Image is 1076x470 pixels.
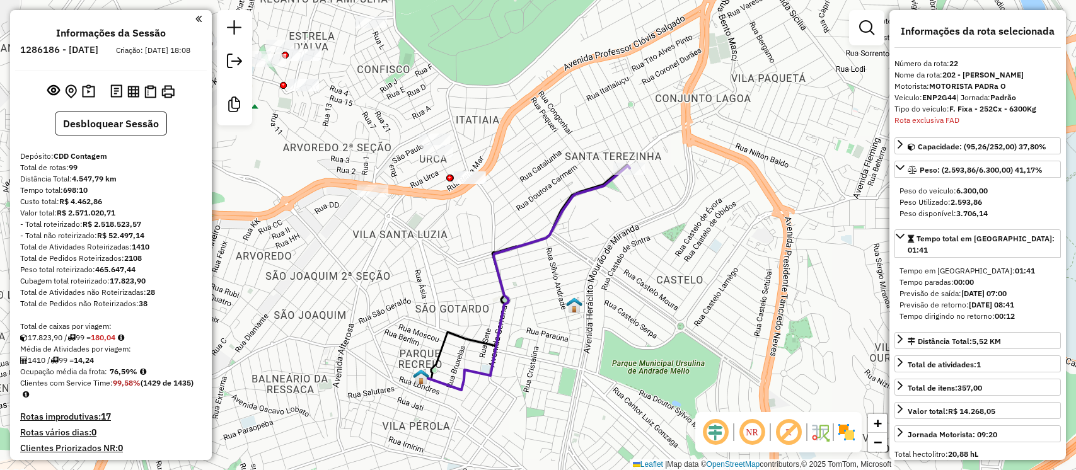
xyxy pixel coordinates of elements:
img: 217 UDC Light WCL Novo Progresso [413,369,429,385]
div: Tempo em [GEOGRAPHIC_DATA]: [900,265,1056,277]
a: Exportar sessão [222,49,247,77]
button: Imprimir Rotas [159,83,177,101]
div: Atividade não roteirizada - CARLOS ALBERTO RIBEI [419,134,450,146]
a: Capacidade: (95,26/252,00) 37,80% [894,137,1061,154]
strong: R$ 2.571.020,71 [57,208,115,217]
span: + [874,415,882,431]
div: Atividade não roteirizada - IAGO VITOR NUNES DA [266,40,298,52]
div: Peso Utilizado: [900,197,1056,208]
strong: 2.593,86 [951,197,982,207]
strong: 00:00 [954,277,974,287]
div: Rota exclusiva FAD [894,115,1061,126]
a: OpenStreetMap [707,460,760,469]
strong: [DATE] 07:00 [961,289,1007,298]
span: Peso do veículo: [900,186,988,195]
div: Valor total: [908,406,995,417]
strong: 0 [91,427,96,438]
strong: Padrão [990,93,1016,102]
div: Peso total roteirizado: [20,264,202,275]
strong: 180,04 [91,333,115,342]
strong: 202 - [PERSON_NAME] [942,70,1024,79]
div: Peso: (2.593,86/6.300,00) 41,17% [894,180,1061,224]
span: | [665,460,667,469]
button: Desbloquear Sessão [55,112,167,135]
div: Peso disponível: [900,208,1056,219]
span: Ocupação média da frota: [20,367,107,376]
div: Atividade não roteirizada - JOSE GETULIO DOS SAN [422,145,453,158]
strong: CDD Contagem [54,151,107,161]
div: Média de Atividades por viagem: [20,343,202,355]
h4: Clientes Priorizados NR: [20,443,202,454]
a: Zoom in [868,414,887,433]
a: Valor total:R$ 14.268,05 [894,402,1061,419]
div: Distância Total: [20,173,202,185]
a: Clique aqui para minimizar o painel [195,11,202,26]
strong: 76,59% [110,367,137,376]
strong: 698:10 [63,185,88,195]
strong: R$ 52.497,14 [97,231,144,240]
button: Exibir sessão original [45,81,62,101]
div: Map data © contributors,© 2025 TomTom, Microsoft [630,459,894,470]
strong: 17 [101,411,111,422]
a: Total de itens:357,00 [894,379,1061,396]
strong: 00:12 [995,311,1015,321]
strong: 1410 [132,242,149,251]
div: Atividade não roteirizada - SILVANIA PEREIRA QUE [287,79,319,91]
strong: 01:41 [1015,266,1035,275]
i: Meta Caixas/viagem: 200,90 Diferença: -20,86 [118,334,124,341]
strong: 6.300,00 [956,186,988,195]
a: Nova sessão e pesquisa [222,15,247,43]
strong: 17.823,90 [110,276,146,285]
div: Tempo total em [GEOGRAPHIC_DATA]: 01:41 [894,260,1061,327]
em: Média calculada utilizando a maior ocupação (%Peso ou %Cubagem) de cada rota da sessão. Rotas cro... [140,368,146,375]
button: Logs desbloquear sessão [108,82,125,101]
div: Atividade não roteirizada - VALDIR MATEUS DOS S [357,185,388,197]
div: Tempo paradas: [900,277,1056,288]
div: Tempo dirigindo no retorno: [900,311,1056,322]
i: Cubagem total roteirizado [20,334,28,341]
a: Distância Total:5,52 KM [894,332,1061,349]
div: 17.823,90 / 99 = [20,332,202,343]
div: Total de Pedidos não Roteirizados: [20,298,202,309]
div: Total de Atividades não Roteirizadas: [20,287,202,298]
div: Distância Total: [908,336,1001,347]
strong: (1429 de 1435) [141,378,194,387]
i: Total de rotas [50,357,59,364]
i: Total de rotas [67,334,76,341]
strong: ENP2G44 [922,93,956,102]
span: Ocultar NR [737,417,767,447]
img: Fluxo de ruas [810,422,830,442]
div: Atividade não roteirizada - GEOVANE COSTA AZEVED [289,49,321,61]
a: Total de atividades:1 [894,355,1061,372]
h4: Informações da rota selecionada [894,25,1061,37]
strong: F. Fixa - 252Cx - 6300Kg [949,104,1036,113]
div: Depósito: [20,151,202,162]
h6: 1286186 - [DATE] [20,44,98,55]
div: Nome da rota: [894,69,1061,81]
div: Total de caixas por viagem: [20,321,202,332]
span: − [874,434,882,450]
button: Centralizar mapa no depósito ou ponto de apoio [62,82,79,101]
div: Previsão de retorno: [900,299,1056,311]
div: Total de Pedidos Roteirizados: [20,253,202,264]
strong: 38 [139,299,148,308]
strong: 20,88 hL [948,449,978,459]
span: Exibir rótulo [773,417,804,447]
span: 5,52 KM [972,336,1001,346]
strong: 0 [118,442,123,454]
div: - Total não roteirizado: [20,230,202,241]
strong: [DATE] 08:41 [969,300,1014,309]
div: 1410 / 99 = [20,355,202,366]
div: Total de rotas: [20,162,202,173]
h4: Informações da Sessão [56,27,166,39]
span: Ocultar deslocamento [700,417,731,447]
div: Custo total: [20,196,202,207]
strong: 465.647,44 [95,265,136,274]
a: Jornada Motorista: 09:20 [894,425,1061,442]
div: Valor total: [20,207,202,219]
div: Número da rota: [894,58,1061,69]
img: 208 UDC Full Glória [566,297,582,313]
div: Atividade não roteirizada - AGENOR ONIBENE LOPES [213,37,245,50]
div: Atividade não roteirizada - ELIAS RAPOZA DE FREI [255,54,286,67]
a: Leaflet [633,460,663,469]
